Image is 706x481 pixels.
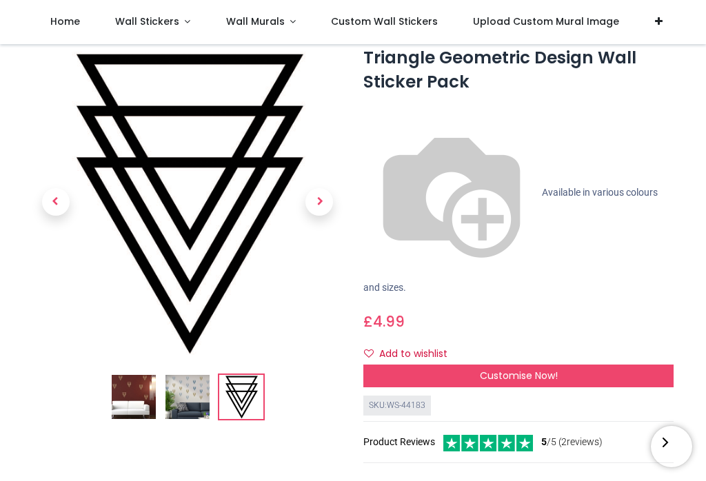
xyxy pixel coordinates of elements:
span: Wall Stickers [115,14,179,28]
img: WS-44183-03 [32,48,343,358]
span: Available in various colours and sizes. [363,187,658,293]
img: WS-44183-03 [219,376,263,420]
h1: Triangle Geometric Design Wall Sticker Pack [363,46,674,94]
span: /5 ( 2 reviews) [541,436,603,449]
div: Product Reviews [363,433,674,451]
span: Customise Now! [480,369,558,382]
img: Triangle Geometric Design Wall Sticker Pack [112,376,156,420]
span: Upload Custom Mural Image [473,14,619,28]
a: Previous [32,94,79,311]
span: Home [50,14,80,28]
span: Previous [42,189,70,216]
img: WS-44183-02 [165,376,210,420]
span: 5 [541,436,547,447]
img: color-wheel.png [363,105,540,281]
span: Custom Wall Stickers [331,14,438,28]
div: SKU: WS-44183 [363,396,431,416]
iframe: Brevo live chat [651,426,692,467]
a: Next [296,94,343,311]
i: Add to wishlist [364,349,374,358]
span: £ [363,311,405,331]
span: 4.99 [373,311,405,331]
span: Wall Murals [226,14,285,28]
span: Next [305,189,333,216]
button: Add to wishlistAdd to wishlist [363,342,459,366]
